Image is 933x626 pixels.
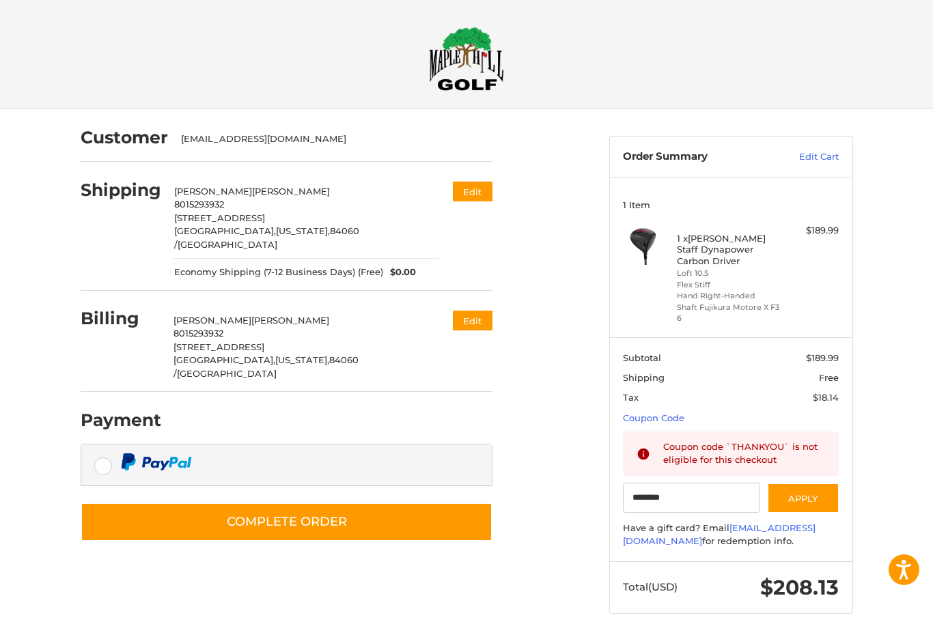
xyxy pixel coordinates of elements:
div: [EMAIL_ADDRESS][DOMAIN_NAME] [181,132,479,146]
span: [PERSON_NAME] [252,186,330,197]
span: 84060 / [173,354,359,379]
span: [GEOGRAPHIC_DATA], [174,225,276,236]
button: Edit [453,311,492,330]
button: Complete order [81,502,492,541]
span: [GEOGRAPHIC_DATA] [177,368,277,379]
span: Subtotal [623,352,661,363]
div: Coupon code `THANKYOU` is not eligible for this checkout [663,440,826,467]
li: Loft 10.5 [677,268,781,279]
li: Flex Stiff [677,279,781,291]
a: Edit Cart [770,150,839,164]
h2: Payment [81,410,161,431]
span: [US_STATE], [276,225,330,236]
span: [PERSON_NAME] [174,186,252,197]
div: $189.99 [785,224,839,238]
span: 8015293932 [173,328,223,339]
span: 84060 / [174,225,359,250]
span: [PERSON_NAME] [173,315,251,326]
h3: 1 Item [623,199,839,210]
button: Edit [453,182,492,201]
span: Shipping [623,372,665,383]
span: Free [819,372,839,383]
span: 8015293932 [174,199,224,210]
h4: 1 x [PERSON_NAME] Staff Dynapower Carbon Driver [677,233,781,266]
span: [GEOGRAPHIC_DATA], [173,354,275,365]
h2: Billing [81,308,161,329]
input: Gift Certificate or Coupon Code [623,483,760,513]
span: $189.99 [806,352,839,363]
span: $208.13 [760,575,839,600]
span: Total (USD) [623,580,678,593]
a: Coupon Code [623,412,684,423]
button: Apply [767,483,839,513]
li: Shaft Fujikura Motore X F3 6 [677,302,781,324]
h2: Shipping [81,180,161,201]
span: $18.14 [813,392,839,403]
span: Tax [623,392,639,403]
span: Economy Shipping (7-12 Business Days) (Free) [174,266,383,279]
span: [US_STATE], [275,354,329,365]
img: Maple Hill Golf [429,27,504,91]
span: [PERSON_NAME] [251,315,329,326]
span: [STREET_ADDRESS] [173,341,264,352]
h2: Customer [81,127,168,148]
div: Have a gift card? Email for redemption info. [623,522,839,548]
h3: Order Summary [623,150,770,164]
li: Hand Right-Handed [677,290,781,302]
span: $0.00 [383,266,416,279]
span: [GEOGRAPHIC_DATA] [178,239,277,250]
img: PayPal icon [121,453,192,470]
span: [STREET_ADDRESS] [174,212,265,223]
